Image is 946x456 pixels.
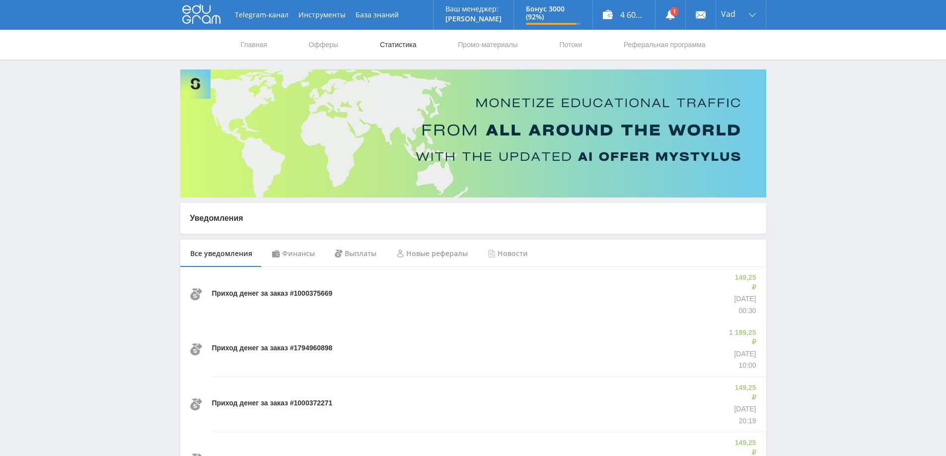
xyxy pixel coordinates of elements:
[623,30,707,60] a: Реферальная программа
[732,416,756,426] p: 20:19
[212,343,333,353] p: Приход денег за заказ #1794960898
[732,404,756,414] p: [DATE]
[212,398,333,408] p: Приход денег за заказ #1000372271
[180,69,766,197] img: Banner
[727,349,756,359] p: [DATE]
[457,30,518,60] a: Промо-материалы
[558,30,583,60] a: Потоки
[721,10,735,18] span: Vad
[727,361,756,371] p: 10:00
[379,30,418,60] a: Статистика
[732,306,756,316] p: 00:30
[240,30,268,60] a: Главная
[732,273,756,292] p: 149,25 ₽
[727,328,756,347] p: 1 199,25 ₽
[386,240,478,267] div: Новые рефералы
[212,289,333,299] p: Приход денег за заказ #1000375669
[325,240,386,267] div: Выплаты
[445,15,502,23] p: [PERSON_NAME]
[732,294,756,304] p: [DATE]
[478,240,538,267] div: Новости
[262,240,325,267] div: Финансы
[526,5,581,21] p: Бонус 3000 (92%)
[190,213,756,224] p: Уведомления
[732,383,756,402] p: 149,25 ₽
[445,5,502,13] p: Ваш менеджер:
[308,30,340,60] a: Офферы
[180,240,262,267] div: Все уведомления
